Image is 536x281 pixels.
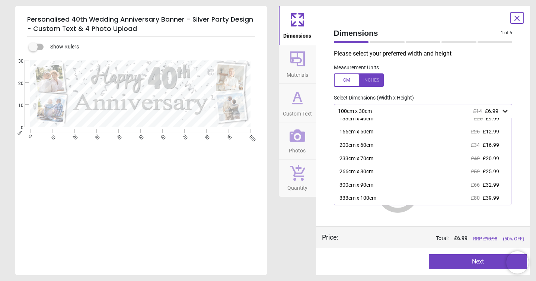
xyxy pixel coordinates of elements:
span: £20.99 [483,155,499,161]
div: 266cm x 80cm [339,168,373,176]
span: 30 [9,58,23,64]
span: £ 13.98 [483,236,497,241]
button: Photos [279,123,316,160]
button: Materials [279,45,316,84]
button: Dimensions [279,6,316,45]
div: Total: [350,235,524,242]
span: £25.99 [483,168,499,174]
span: £26 [471,129,480,135]
label: Select Dimensions (Width x Height) [328,94,414,102]
div: 333cm x 100cm [339,195,376,202]
span: 10 [9,102,23,109]
span: £42 [471,155,480,161]
span: 20 [9,80,23,87]
button: Quantity [279,160,316,197]
span: 6.99 [457,235,468,241]
button: Next [429,254,527,269]
label: Measurement Units [334,64,379,72]
iframe: Brevo live chat [506,251,529,274]
span: Custom Text [283,107,312,118]
span: £9.99 [486,116,499,121]
div: 200cm x 60cm [339,142,373,149]
span: £66 [471,182,480,188]
div: Show Rulers [33,42,267,51]
span: £80 [471,195,480,201]
span: Dimensions [334,28,501,38]
span: RRP [473,236,497,242]
span: £ [454,235,468,242]
span: Materials [287,68,308,79]
p: Please select your preferred width and height [334,50,519,58]
span: Dimensions [283,29,311,40]
span: Photos [289,143,306,155]
div: 166cm x 50cm [339,128,373,136]
div: 133cm x 40cm [339,115,373,123]
span: £32.99 [483,182,499,188]
span: £20 [474,116,483,121]
span: £16.99 [483,142,499,148]
span: 1 of 5 [501,30,512,36]
div: Price : [322,233,338,242]
span: £39.99 [483,195,499,201]
span: 0 [9,125,23,131]
span: £12.99 [483,129,499,135]
div: 100cm x 30cm [337,108,502,114]
span: £6.99 [485,108,498,114]
h5: Personalised 40th Wedding Anniversary Banner - Silver Party Design - Custom Text & 4 Photo Upload [27,12,255,37]
button: Custom Text [279,84,316,123]
div: 233cm x 70cm [339,155,373,162]
span: £52 [471,168,480,174]
span: (50% OFF) [503,236,524,242]
span: Quantity [287,181,307,192]
span: £14 [473,108,482,114]
div: 300cm x 90cm [339,181,373,189]
span: £34 [471,142,480,148]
